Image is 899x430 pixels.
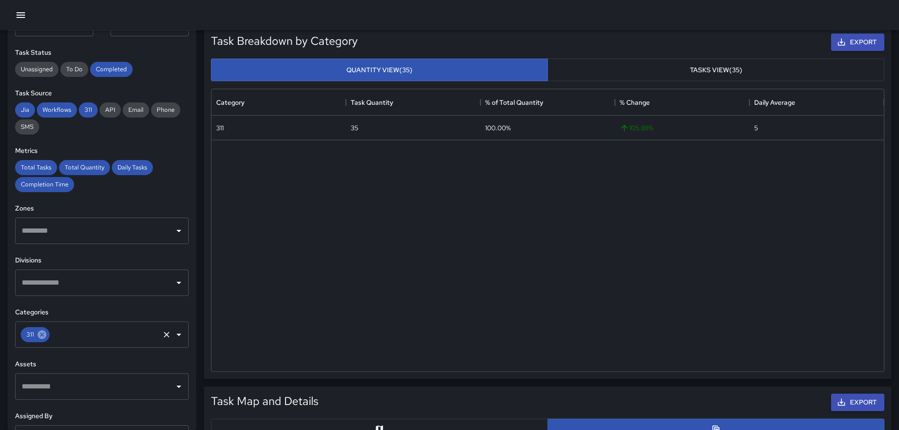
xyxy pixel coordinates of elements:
div: Email [123,102,149,118]
span: Phone [151,106,180,114]
div: Total Quantity [59,160,110,175]
span: Completion Time [15,180,74,188]
div: Completion Time [15,177,74,192]
div: Unassigned [15,62,59,77]
div: % of Total Quantity [480,89,615,116]
span: 311 [79,106,98,114]
span: 105.88 % [620,123,653,133]
div: Daily Average [754,89,795,116]
div: To Do [60,62,88,77]
div: Jia [15,102,35,118]
button: Open [172,328,185,341]
h6: Divisions [15,255,189,266]
button: Export [831,394,884,411]
span: SMS [15,123,39,131]
button: Tasks View(35) [547,59,884,82]
div: Category [211,89,346,116]
div: % of Total Quantity [485,89,543,116]
span: Jia [15,106,35,114]
h5: Task Breakdown by Category [211,34,358,49]
h6: Task Status [15,48,189,58]
div: 35 [351,123,358,133]
h6: Assigned By [15,411,189,422]
button: Open [172,276,185,289]
span: Completed [90,65,133,73]
div: 100.00% [485,123,511,133]
button: Export [831,34,884,51]
div: Task Quantity [351,89,393,116]
div: Workflows [37,102,77,118]
div: Daily Average [749,89,884,116]
span: 311 [21,329,40,340]
h6: Zones [15,203,189,214]
div: Daily Tasks [112,160,153,175]
button: Clear [160,328,173,341]
span: Unassigned [15,65,59,73]
h6: Assets [15,359,189,370]
span: Email [123,106,149,114]
span: Workflows [37,106,77,114]
h6: Categories [15,307,189,318]
h6: Task Source [15,88,189,99]
button: Open [172,380,185,393]
span: Daily Tasks [112,163,153,171]
div: % Change [620,89,650,116]
div: Phone [151,102,180,118]
div: Task Quantity [346,89,480,116]
div: Total Tasks [15,160,57,175]
div: 311 [216,123,224,133]
span: To Do [60,65,88,73]
div: 311 [21,327,50,342]
button: Quantity View(35) [211,59,548,82]
div: SMS [15,119,39,135]
div: % Change [615,89,749,116]
div: API [100,102,121,118]
h5: Task Map and Details [211,394,319,409]
span: Total Tasks [15,163,57,171]
div: 5 [754,123,758,133]
h6: Metrics [15,146,189,156]
span: Total Quantity [59,163,110,171]
div: Category [216,89,244,116]
span: API [100,106,121,114]
div: 311 [79,102,98,118]
button: Open [172,224,185,237]
div: Completed [90,62,133,77]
